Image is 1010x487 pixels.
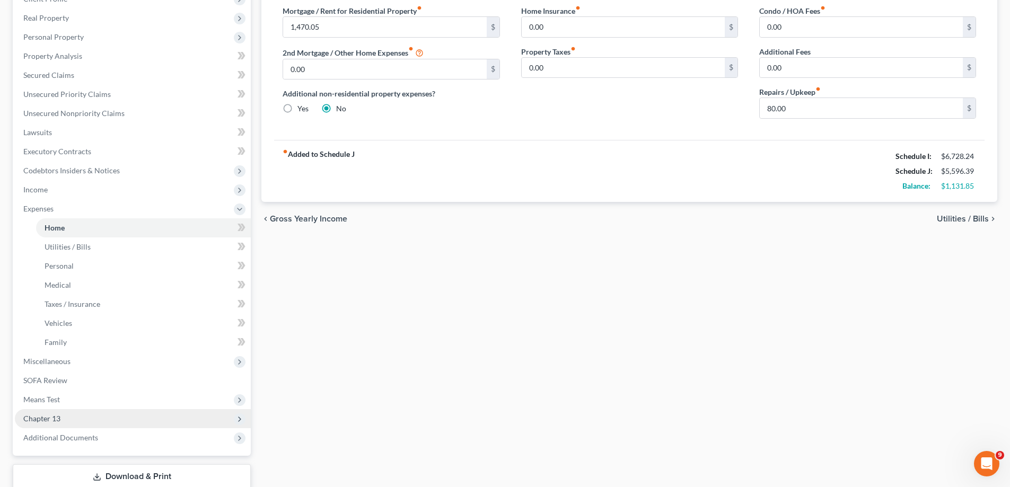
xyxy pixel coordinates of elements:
div: $ [487,59,499,79]
button: Emoji picker [16,347,25,356]
i: fiber_manual_record [283,149,288,154]
div: $5,596.39 [941,166,976,176]
div: We encourage you to use the to answer any questions and we will respond to any unanswered inquiri... [17,167,165,209]
button: go back [7,4,27,24]
a: Medical [36,276,251,295]
label: Yes [297,103,309,114]
div: [PERSON_NAME] • 4h ago [17,218,100,224]
button: Send a message… [182,343,199,360]
a: Lawsuits [15,123,251,142]
label: No [336,103,346,114]
label: Mortgage / Rent for Residential Property [283,5,422,16]
a: Personal [36,256,251,276]
span: Gross Yearly Income [270,215,347,223]
a: Property Analysis [15,47,251,66]
button: Home [166,4,186,24]
span: 9 [996,451,1004,459]
input: -- [283,59,486,79]
button: Gif picker [33,347,42,356]
span: Vehicles [45,318,72,327]
span: Home [45,223,65,232]
span: Real Property [23,13,69,22]
span: Unsecured Priority Claims [23,90,111,99]
div: Close [186,4,205,23]
a: Taxes / Insurance [36,295,251,314]
input: -- [522,58,725,78]
label: Property Taxes [521,46,576,57]
a: Family [36,333,251,352]
img: Profile image for Emma [30,6,47,23]
label: Additional non-residential property expenses? [283,88,499,99]
div: In observance of[DATE],the NextChapter team will be out of office on[DATE]. Our team will be unav... [8,83,174,216]
strong: Balance: [902,181,930,190]
span: SOFA Review [23,376,67,385]
span: Chapter 13 [23,414,60,423]
label: Home Insurance [521,5,581,16]
span: Personal [45,261,74,270]
h1: [PERSON_NAME] [51,5,120,13]
a: Home [36,218,251,237]
a: Unsecured Nonpriority Claims [15,104,251,123]
iframe: Intercom live chat [974,451,999,476]
i: fiber_manual_record [570,46,576,51]
span: Property Analysis [23,51,82,60]
b: [DATE] [26,111,54,119]
a: Executory Contracts [15,142,251,161]
label: 2nd Mortgage / Other Home Expenses [283,46,424,59]
span: Additional Documents [23,433,98,442]
input: -- [283,17,486,37]
input: -- [522,17,725,37]
i: chevron_right [989,215,997,223]
span: Medical [45,280,71,289]
div: $ [963,58,976,78]
div: In observance of the NextChapter team will be out of office on . Our team will be unavailable for... [17,90,165,162]
span: Codebtors Insiders & Notices [23,166,120,175]
i: fiber_manual_record [575,5,581,11]
div: $1,131.85 [941,181,976,191]
input: -- [760,17,963,37]
span: Family [45,338,67,347]
span: Secured Claims [23,70,74,79]
span: Miscellaneous [23,357,71,366]
a: Help Center [17,168,143,187]
i: fiber_manual_record [408,46,414,51]
p: Active [51,13,73,24]
b: [DATE], [79,90,110,99]
span: Taxes / Insurance [45,299,100,308]
button: chevron_left Gross Yearly Income [261,215,347,223]
textarea: Message… [9,325,203,343]
a: SOFA Review [15,371,251,390]
strong: Schedule I: [895,152,932,161]
span: Unsecured Nonpriority Claims [23,109,125,118]
div: Emma says… [8,83,204,239]
input: -- [760,58,963,78]
div: $ [725,58,737,78]
div: $6,728.24 [941,151,976,162]
span: Lawsuits [23,128,52,137]
span: Personal Property [23,32,84,41]
a: Secured Claims [15,66,251,85]
label: Repairs / Upkeep [759,86,821,98]
a: Vehicles [36,314,251,333]
button: Upload attachment [50,347,59,356]
div: $ [963,17,976,37]
button: Start recording [67,347,76,356]
span: Income [23,185,48,194]
input: -- [760,98,963,118]
a: Unsecured Priority Claims [15,85,251,104]
label: Condo / HOA Fees [759,5,825,16]
label: Additional Fees [759,46,811,57]
span: Means Test [23,395,60,404]
span: Executory Contracts [23,147,91,156]
i: chevron_left [261,215,270,223]
i: fiber_manual_record [417,5,422,11]
a: Utilities / Bills [36,237,251,256]
div: $ [963,98,976,118]
span: Expenses [23,204,54,213]
div: $ [725,17,737,37]
i: fiber_manual_record [815,86,821,92]
span: Utilities / Bills [45,242,91,251]
strong: Added to Schedule J [283,149,355,193]
i: fiber_manual_record [820,5,825,11]
strong: Schedule J: [895,166,933,175]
